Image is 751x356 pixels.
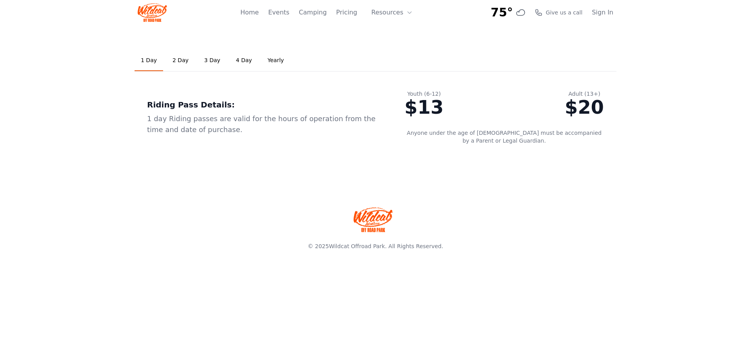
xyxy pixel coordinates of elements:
[367,5,417,20] button: Resources
[354,207,393,232] img: Wildcat Offroad park
[329,243,385,249] a: Wildcat Offroad Park
[135,50,163,71] a: 1 Day
[308,243,443,249] span: © 2025 . All Rights Reserved.
[565,90,604,98] div: Adult (13+)
[404,129,604,145] p: Anyone under the age of [DEMOGRAPHIC_DATA] must be accompanied by a Parent or Legal Guardian.
[261,50,290,71] a: Yearly
[268,8,289,17] a: Events
[404,98,444,116] div: $13
[491,5,513,20] span: 75°
[230,50,258,71] a: 4 Day
[535,9,582,16] a: Give us a call
[147,99,379,110] div: Riding Pass Details:
[546,9,582,16] span: Give us a call
[404,90,444,98] div: Youth (6-12)
[336,8,357,17] a: Pricing
[138,3,167,22] img: Wildcat Logo
[240,8,259,17] a: Home
[299,8,327,17] a: Camping
[166,50,195,71] a: 2 Day
[147,113,379,135] div: 1 day Riding passes are valid for the hours of operation from the time and date of purchase.
[198,50,226,71] a: 3 Day
[592,8,613,17] a: Sign In
[565,98,604,116] div: $20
